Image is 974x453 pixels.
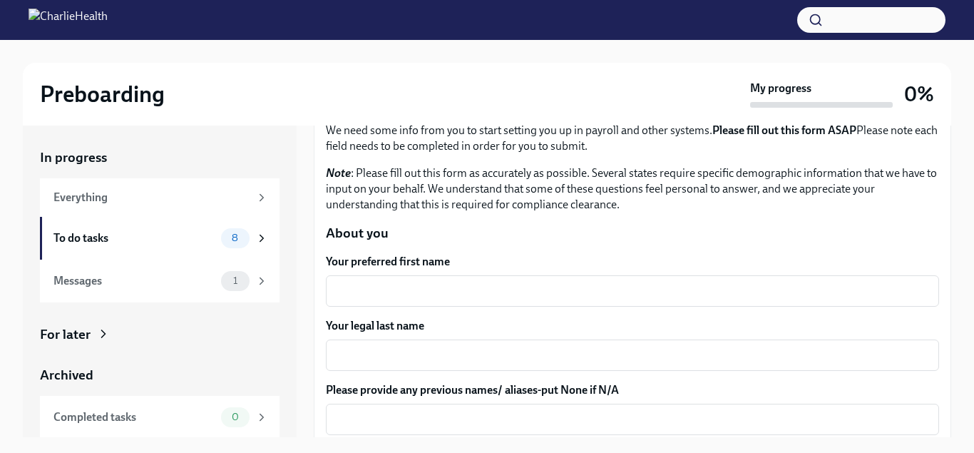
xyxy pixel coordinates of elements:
[223,412,247,422] span: 0
[40,217,280,260] a: To do tasks8
[53,273,215,289] div: Messages
[326,123,939,154] p: We need some info from you to start setting you up in payroll and other systems. Please note each...
[326,224,939,243] p: About you
[40,260,280,302] a: Messages1
[40,148,280,167] a: In progress
[326,254,939,270] label: Your preferred first name
[904,81,934,107] h3: 0%
[750,81,811,96] strong: My progress
[53,409,215,425] div: Completed tasks
[326,166,351,180] strong: Note
[223,233,247,243] span: 8
[40,325,91,344] div: For later
[40,178,280,217] a: Everything
[326,166,939,213] p: : Please fill out this form as accurately as possible. Several states require specific demographi...
[326,382,939,398] label: Please provide any previous names/ aliases-put None if N/A
[712,123,856,137] strong: Please fill out this form ASAP
[40,325,280,344] a: For later
[40,396,280,439] a: Completed tasks0
[53,190,250,205] div: Everything
[225,275,246,286] span: 1
[53,230,215,246] div: To do tasks
[40,366,280,385] a: Archived
[40,80,165,108] h2: Preboarding
[29,9,108,31] img: CharlieHealth
[326,318,939,334] label: Your legal last name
